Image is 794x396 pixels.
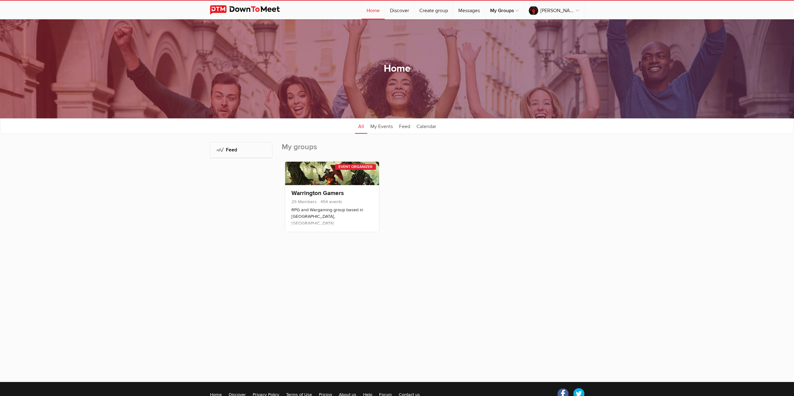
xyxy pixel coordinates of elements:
a: All [355,118,367,134]
div: Event Organizer [335,164,376,170]
p: RPG and Wargaming group based in [GEOGRAPHIC_DATA], [GEOGRAPHIC_DATA] [291,207,373,227]
a: Home [362,1,385,19]
span: 454 events [318,199,342,204]
a: [PERSON_NAME] is to blame. [524,1,584,19]
h2: Feed [217,142,266,157]
img: DownToMeet [210,5,290,15]
a: My Groups [485,1,524,19]
a: Create group [414,1,453,19]
h2: My groups [282,142,584,158]
span: 29 Members [291,199,317,204]
a: Discover [385,1,414,19]
a: Calendar [413,118,439,134]
h1: Home [384,62,411,75]
a: Feed [396,118,413,134]
a: My Events [367,118,396,134]
a: Warrington Gamers [291,189,344,197]
a: Messages [453,1,485,19]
